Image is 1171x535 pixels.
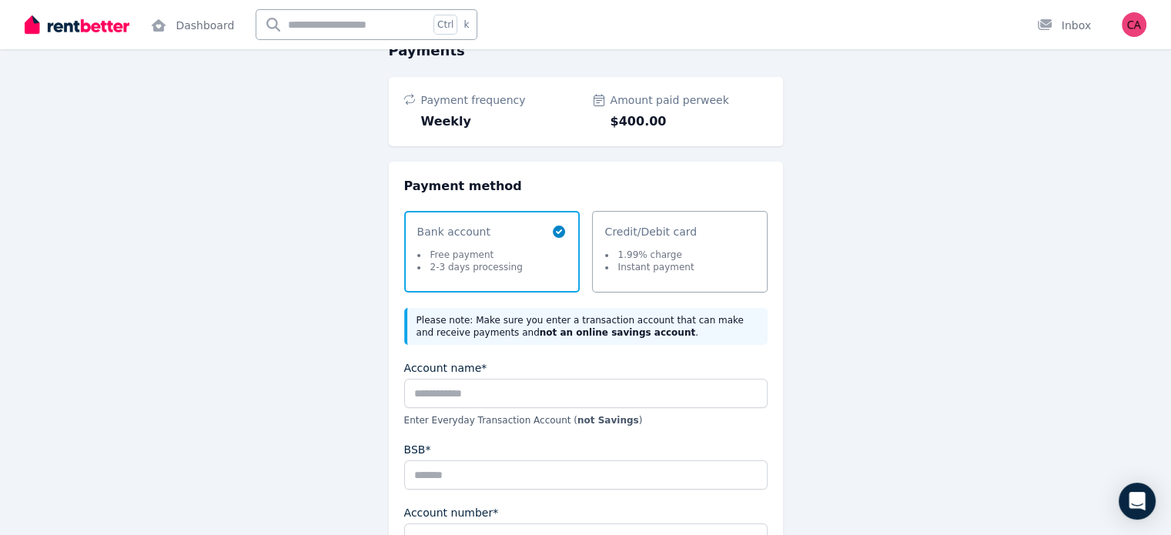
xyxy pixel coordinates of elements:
[404,505,499,520] label: Account number*
[389,40,783,62] h1: Payments
[577,415,639,426] b: not Savings
[25,13,129,36] img: RentBetter
[463,18,469,31] span: k
[421,92,578,108] span: Payment frequency
[605,261,694,273] li: Instant payment
[417,261,523,273] li: 2-3 days processing
[417,249,523,261] li: Free payment
[404,308,768,345] div: Please note: Make sure you enter a transaction account that can make and receive payments and .
[1119,483,1156,520] div: Open Intercom Messenger
[404,360,487,376] label: Account name*
[605,224,698,239] span: Credit/Debit card
[417,224,523,239] span: Bank account
[611,92,768,108] span: Amount paid per week
[421,112,578,131] span: Weekly
[404,414,768,426] p: Enter Everyday Transaction Account ( )
[1122,12,1146,37] img: Cooper Attwood
[433,15,457,35] span: Ctrl
[605,249,694,261] li: 1.99% charge
[1037,18,1091,33] div: Inbox
[611,112,768,131] span: $400.00
[540,327,695,338] b: not an online savings account
[404,177,768,196] h2: Payment method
